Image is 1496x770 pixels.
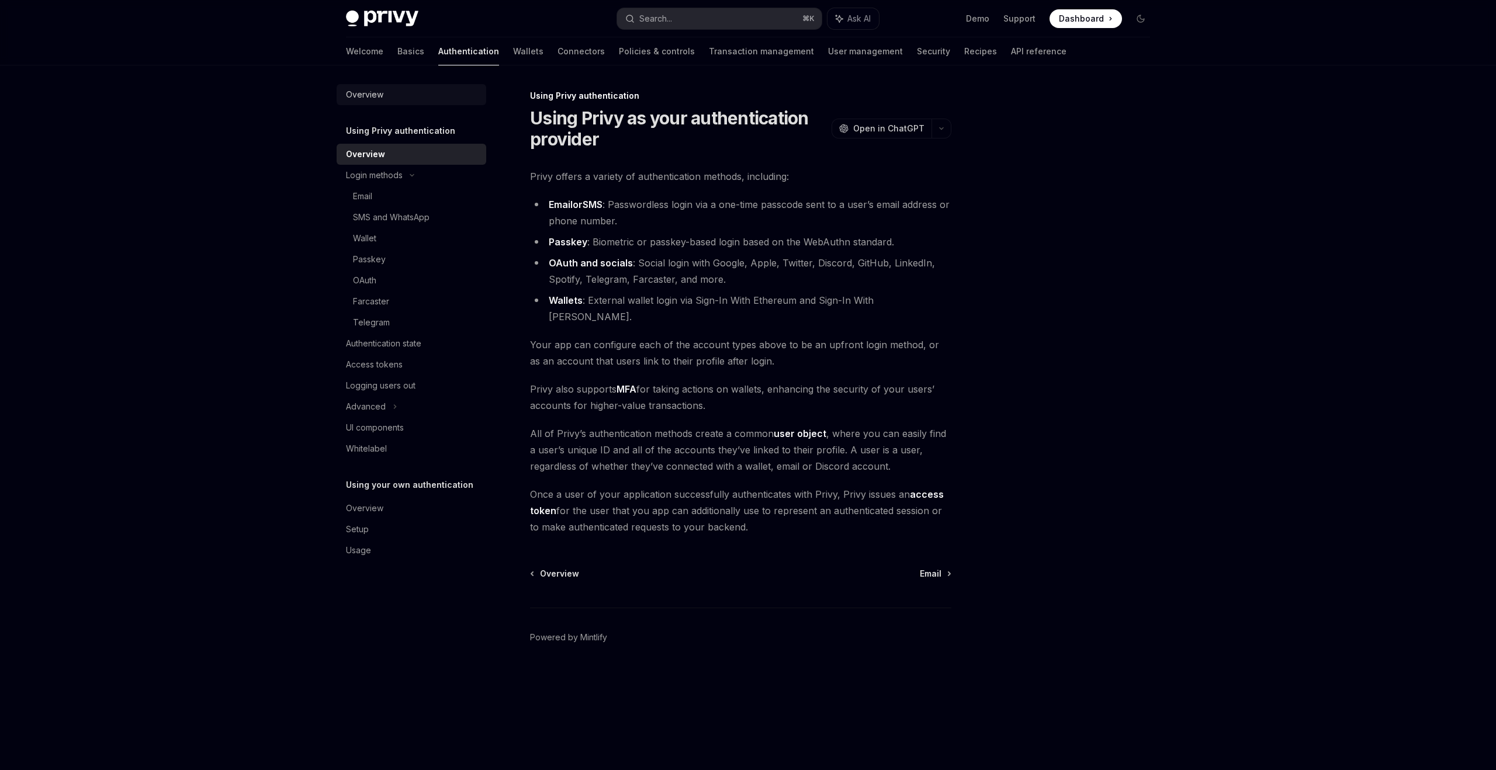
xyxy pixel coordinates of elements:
[1059,13,1104,25] span: Dashboard
[337,417,486,438] a: UI components
[617,8,822,29] button: Search...⌘K
[346,442,387,456] div: Whitelabel
[917,37,950,65] a: Security
[530,381,951,414] span: Privy also supports for taking actions on wallets, enhancing the security of your users’ accounts...
[353,210,430,224] div: SMS and WhatsApp
[346,337,421,351] div: Authentication state
[847,13,871,25] span: Ask AI
[337,519,486,540] a: Setup
[853,123,924,134] span: Open in ChatGPT
[1003,13,1036,25] a: Support
[346,88,383,102] div: Overview
[774,428,826,440] a: user object
[337,207,486,228] a: SMS and WhatsApp
[530,632,607,643] a: Powered by Mintlify
[346,11,418,27] img: dark logo
[337,498,486,519] a: Overview
[353,315,390,329] div: Telegram
[337,228,486,249] a: Wallet
[337,438,486,459] a: Whitelabel
[530,292,951,325] li: : External wallet login via Sign-In With Ethereum and Sign-In With [PERSON_NAME].
[832,119,931,138] button: Open in ChatGPT
[531,568,579,580] a: Overview
[353,231,376,245] div: Wallet
[530,168,951,185] span: Privy offers a variety of authentication methods, including:
[583,199,602,211] a: SMS
[346,543,371,557] div: Usage
[557,37,605,65] a: Connectors
[337,291,486,312] a: Farcaster
[549,294,583,307] a: Wallets
[530,425,951,474] span: All of Privy’s authentication methods create a common , where you can easily find a user’s unique...
[1050,9,1122,28] a: Dashboard
[346,501,383,515] div: Overview
[530,234,951,250] li: : Biometric or passkey-based login based on the WebAuthn standard.
[397,37,424,65] a: Basics
[337,354,486,375] a: Access tokens
[513,37,543,65] a: Wallets
[530,337,951,369] span: Your app can configure each of the account types above to be an upfront login method, or as an ac...
[346,168,403,182] div: Login methods
[828,37,903,65] a: User management
[540,568,579,580] span: Overview
[530,107,827,150] h1: Using Privy as your authentication provider
[346,400,386,414] div: Advanced
[353,189,372,203] div: Email
[346,37,383,65] a: Welcome
[617,383,636,396] a: MFA
[549,236,587,248] a: Passkey
[337,84,486,105] a: Overview
[337,270,486,291] a: OAuth
[353,273,376,287] div: OAuth
[337,144,486,165] a: Overview
[1131,9,1150,28] button: Toggle dark mode
[346,358,403,372] div: Access tokens
[530,90,951,102] div: Using Privy authentication
[530,486,951,535] span: Once a user of your application successfully authenticates with Privy, Privy issues an for the us...
[346,522,369,536] div: Setup
[353,252,386,266] div: Passkey
[438,37,499,65] a: Authentication
[337,312,486,333] a: Telegram
[549,199,602,211] strong: or
[337,540,486,561] a: Usage
[346,147,385,161] div: Overview
[346,421,404,435] div: UI components
[337,375,486,396] a: Logging users out
[920,568,950,580] a: Email
[709,37,814,65] a: Transaction management
[920,568,941,580] span: Email
[337,333,486,354] a: Authentication state
[346,124,455,138] h5: Using Privy authentication
[337,186,486,207] a: Email
[549,257,633,269] a: OAuth and socials
[353,294,389,308] div: Farcaster
[530,196,951,229] li: : Passwordless login via a one-time passcode sent to a user’s email address or phone number.
[346,379,415,393] div: Logging users out
[827,8,879,29] button: Ask AI
[964,37,997,65] a: Recipes
[802,14,815,23] span: ⌘ K
[966,13,989,25] a: Demo
[639,12,672,26] div: Search...
[346,478,473,492] h5: Using your own authentication
[337,249,486,270] a: Passkey
[619,37,695,65] a: Policies & controls
[1011,37,1066,65] a: API reference
[549,199,573,211] a: Email
[530,255,951,287] li: : Social login with Google, Apple, Twitter, Discord, GitHub, LinkedIn, Spotify, Telegram, Farcast...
